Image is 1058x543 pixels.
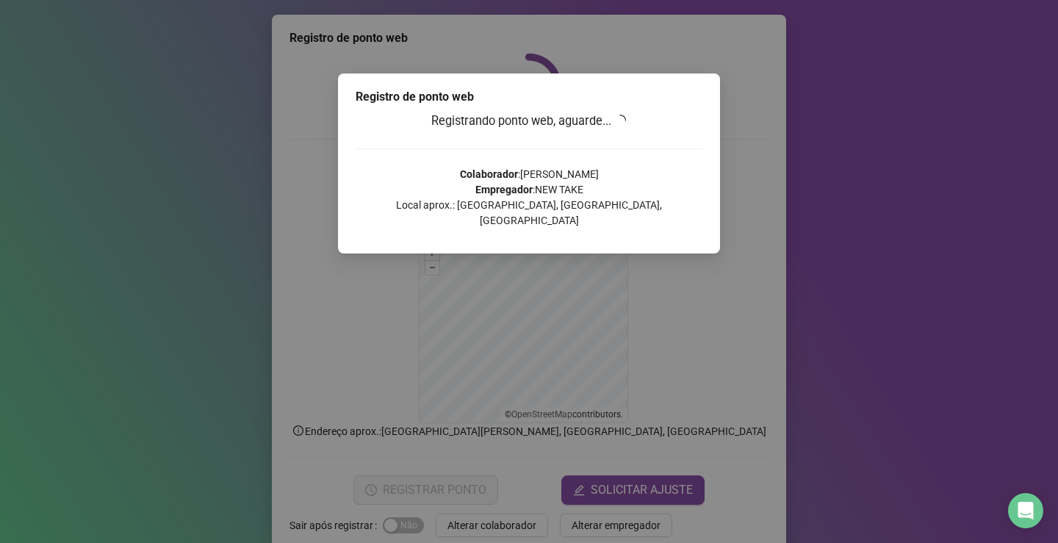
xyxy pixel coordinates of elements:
div: Open Intercom Messenger [1008,493,1043,528]
span: loading [614,114,627,127]
div: Registro de ponto web [356,88,702,106]
strong: Empregador [475,184,533,195]
h3: Registrando ponto web, aguarde... [356,112,702,131]
strong: Colaborador [460,168,518,180]
p: : [PERSON_NAME] : NEW TAKE Local aprox.: [GEOGRAPHIC_DATA], [GEOGRAPHIC_DATA], [GEOGRAPHIC_DATA] [356,167,702,229]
